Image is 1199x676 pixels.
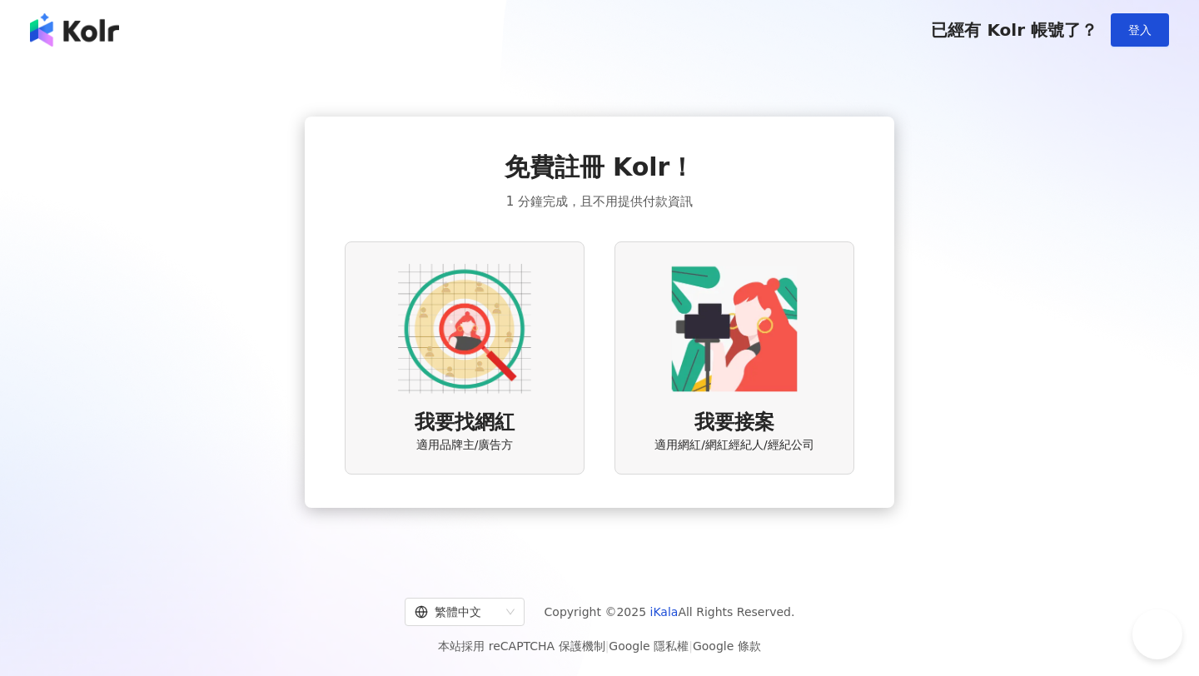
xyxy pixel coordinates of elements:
a: Google 隱私權 [609,639,689,653]
span: 本站採用 reCAPTCHA 保護機制 [438,636,760,656]
span: 1 分鐘完成，且不用提供付款資訊 [506,191,693,211]
span: | [605,639,609,653]
a: Google 條款 [693,639,761,653]
img: AD identity option [398,262,531,395]
div: 繁體中文 [415,599,500,625]
span: 登入 [1128,23,1152,37]
span: 我要找網紅 [415,409,515,437]
span: 免費註冊 Kolr！ [505,150,695,185]
iframe: Help Scout Beacon - Open [1132,609,1182,659]
span: 適用品牌主/廣告方 [416,437,514,454]
span: 適用網紅/網紅經紀人/經紀公司 [654,437,813,454]
span: Copyright © 2025 All Rights Reserved. [545,602,795,622]
img: logo [30,13,119,47]
span: | [689,639,693,653]
span: 我要接案 [694,409,774,437]
img: KOL identity option [668,262,801,395]
a: iKala [650,605,679,619]
button: 登入 [1111,13,1169,47]
span: 已經有 Kolr 帳號了？ [931,20,1097,40]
